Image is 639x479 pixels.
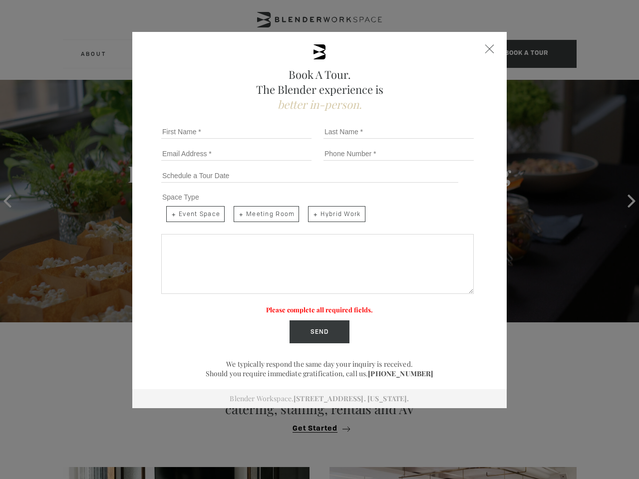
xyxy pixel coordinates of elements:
[323,125,474,139] input: Last Name *
[157,359,482,369] p: We typically respond the same day your inquiry is received.
[290,320,349,343] input: Send
[161,169,458,183] input: Schedule a Tour Date
[266,305,373,314] label: Please complete all required fields.
[485,44,494,53] div: Close form
[157,369,482,378] p: Should you require immediate gratification, call us.
[323,147,474,161] input: Phone Number *
[294,394,409,403] a: [STREET_ADDRESS]. [US_STATE].
[278,97,362,112] span: better in-person.
[234,206,299,222] span: Meeting Room
[166,206,225,222] span: Event Space
[368,369,433,378] a: [PHONE_NUMBER]
[157,67,482,112] h2: Book A Tour. The Blender experience is
[132,389,507,408] div: Blender Workspace.
[161,147,312,161] input: Email Address *
[161,125,312,139] input: First Name *
[162,193,199,201] span: Space Type
[308,206,365,222] span: Hybrid Work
